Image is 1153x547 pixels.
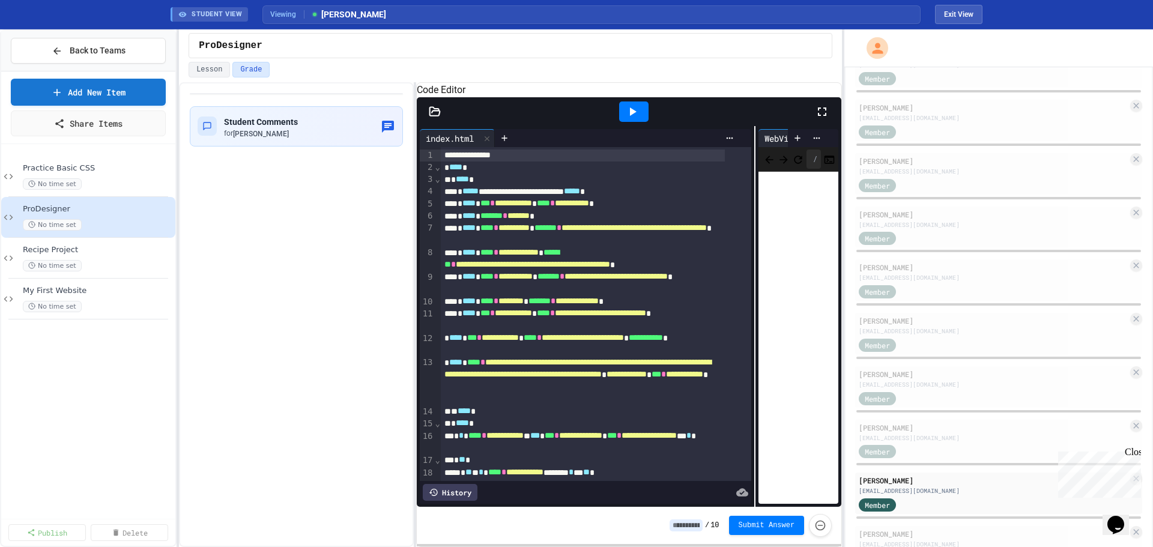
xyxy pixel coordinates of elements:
[859,369,1128,379] div: [PERSON_NAME]
[854,34,891,62] div: My Account
[859,486,1128,495] div: [EMAIL_ADDRESS][DOMAIN_NAME]
[70,44,126,57] span: Back to Teams
[199,38,262,53] span: ProDesigner
[710,521,719,530] span: 10
[23,219,82,231] span: No time set
[859,315,1128,326] div: [PERSON_NAME]
[417,83,842,97] h6: Code Editor
[865,127,890,138] span: Member
[189,62,230,77] button: Lesson
[865,340,890,351] span: Member
[865,286,890,297] span: Member
[809,514,832,537] button: Force resubmission of student's answer (Admin only)
[865,180,890,191] span: Member
[859,262,1128,273] div: [PERSON_NAME]
[1053,447,1141,498] iframe: chat widget
[192,10,242,20] span: STUDENT VIEW
[23,163,173,174] span: Practice Basic CSS
[859,113,1128,122] div: [EMAIL_ADDRESS][DOMAIN_NAME]
[859,327,1128,336] div: [EMAIL_ADDRESS][DOMAIN_NAME]
[859,422,1128,433] div: [PERSON_NAME]
[729,516,805,535] button: Submit Answer
[859,156,1128,166] div: [PERSON_NAME]
[859,380,1128,389] div: [EMAIL_ADDRESS][DOMAIN_NAME]
[224,128,298,139] div: for
[11,38,166,64] button: Back to Teams
[1103,499,1141,535] iframe: chat widget
[310,8,386,21] span: [PERSON_NAME]
[11,79,166,106] a: Add New Item
[859,475,1128,486] div: [PERSON_NAME]
[270,9,304,20] span: Viewing
[705,521,709,530] span: /
[865,73,890,84] span: Member
[11,110,166,136] a: Share Items
[859,273,1128,282] div: [EMAIL_ADDRESS][DOMAIN_NAME]
[91,524,168,541] a: Delete
[23,204,173,214] span: ProDesigner
[935,5,982,24] button: Exit student view
[865,233,890,244] span: Member
[865,500,890,510] span: Member
[859,434,1128,443] div: [EMAIL_ADDRESS][DOMAIN_NAME]
[233,130,289,138] span: [PERSON_NAME]
[23,178,82,190] span: No time set
[23,245,173,255] span: Recipe Project
[859,167,1128,176] div: [EMAIL_ADDRESS][DOMAIN_NAME]
[865,393,890,404] span: Member
[859,209,1128,220] div: [PERSON_NAME]
[865,446,890,457] span: Member
[224,117,298,127] span: Student Comments
[859,220,1128,229] div: [EMAIL_ADDRESS][DOMAIN_NAME]
[232,62,270,77] button: Grade
[23,286,173,296] span: My First Website
[5,5,83,76] div: Chat with us now!Close
[739,521,795,530] span: Submit Answer
[859,528,1128,539] div: [PERSON_NAME]
[859,102,1128,113] div: [PERSON_NAME]
[23,260,82,271] span: No time set
[8,524,86,541] a: Publish
[23,301,82,312] span: No time set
